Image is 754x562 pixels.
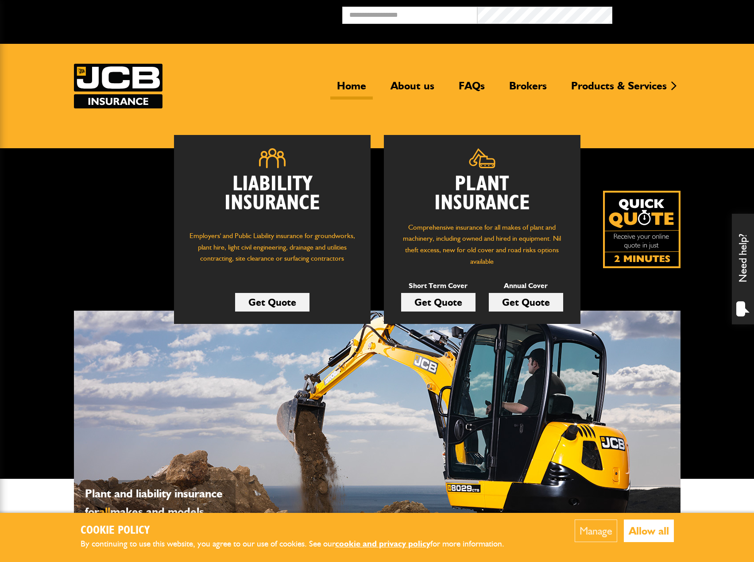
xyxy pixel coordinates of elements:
[85,485,231,521] p: Plant and liability insurance for makes and models...
[330,79,373,100] a: Home
[732,214,754,324] div: Need help?
[452,79,491,100] a: FAQs
[565,79,673,100] a: Products & Services
[397,175,567,213] h2: Plant Insurance
[612,7,747,20] button: Broker Login
[401,293,476,312] a: Get Quote
[624,520,674,542] button: Allow all
[603,191,681,268] img: Quick Quote
[74,64,162,108] a: JCB Insurance Services
[575,520,617,542] button: Manage
[187,175,357,222] h2: Liability Insurance
[401,280,476,292] p: Short Term Cover
[235,293,309,312] a: Get Quote
[81,537,519,551] p: By continuing to use this website, you agree to our use of cookies. See our for more information.
[74,64,162,108] img: JCB Insurance Services logo
[603,191,681,268] a: Get your insurance quote isn just 2-minutes
[397,222,567,267] p: Comprehensive insurance for all makes of plant and machinery, including owned and hired in equipm...
[503,79,553,100] a: Brokers
[384,79,441,100] a: About us
[489,280,563,292] p: Annual Cover
[187,230,357,273] p: Employers' and Public Liability insurance for groundworks, plant hire, light civil engineering, d...
[335,539,430,549] a: cookie and privacy policy
[81,524,519,538] h2: Cookie Policy
[489,293,563,312] a: Get Quote
[99,504,110,519] span: all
